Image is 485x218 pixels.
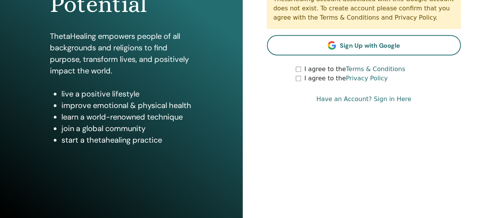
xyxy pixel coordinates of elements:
[340,42,400,50] span: Sign Up with Google
[346,75,387,82] a: Privacy Policy
[61,88,192,100] li: live a positive lifestyle
[267,35,461,55] a: Sign Up with Google
[346,65,405,73] a: Terms & Conditions
[61,134,192,146] li: start a thetahealing practice
[316,95,411,104] a: Have an Account? Sign in Here
[61,123,192,134] li: join a global community
[61,111,192,123] li: learn a world-renowned technique
[304,74,387,83] label: I agree to the
[50,30,192,77] p: ThetaHealing empowers people of all backgrounds and religions to find purpose, transform lives, a...
[304,65,405,74] label: I agree to the
[61,100,192,111] li: improve emotional & physical health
